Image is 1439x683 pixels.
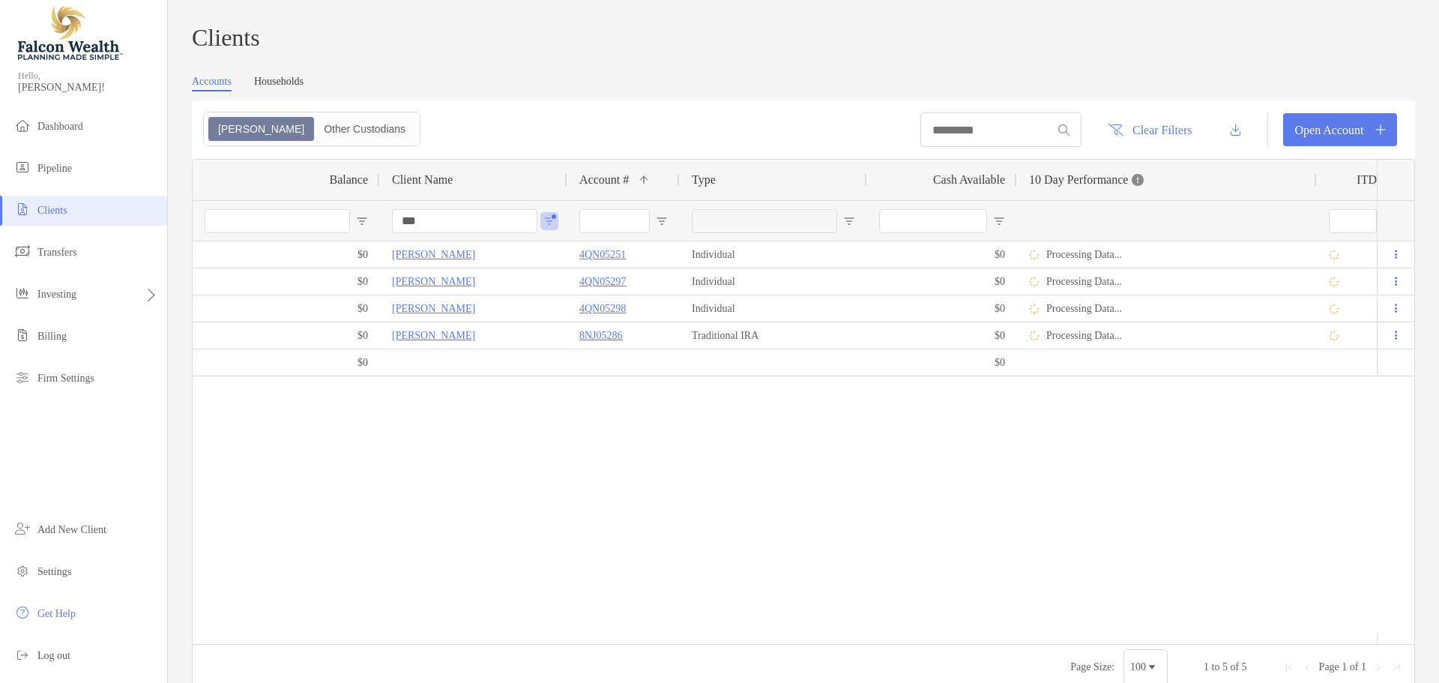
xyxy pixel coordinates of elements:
[1329,304,1339,314] img: Processing Data icon
[867,241,1017,268] div: $0
[193,295,380,322] div: $0
[13,116,31,134] img: dashboard icon
[392,326,475,345] a: [PERSON_NAME]
[254,76,304,91] a: Households
[37,163,72,174] span: Pipeline
[13,200,31,218] img: clients icon
[193,241,380,268] div: $0
[13,646,31,664] img: logout icon
[392,173,453,187] span: Client Name
[579,272,626,291] a: 4QN05297
[193,268,380,295] div: $0
[867,295,1017,322] div: $0
[13,158,31,176] img: pipeline icon
[203,112,420,146] div: segmented control
[37,247,76,258] span: Transfers
[843,215,855,227] button: Open Filter Menu
[13,326,31,344] img: billing icon
[392,299,475,318] a: [PERSON_NAME]
[356,215,368,227] button: Open Filter Menu
[192,76,232,91] a: Accounts
[867,322,1017,349] div: $0
[1329,250,1339,260] img: Processing Data icon
[37,205,67,216] span: Clients
[392,209,537,233] input: Client Name Filter Input
[579,209,650,233] input: Account # Filter Input
[1350,661,1359,673] span: of
[1283,661,1295,673] div: First Page
[37,608,76,619] span: Get Help
[13,284,31,302] img: investing icon
[37,373,94,384] span: Firm Settings
[543,215,555,227] button: Open Filter Menu
[1283,113,1397,146] a: Open Account
[37,524,106,535] span: Add New Client
[1390,661,1402,673] div: Last Page
[1058,124,1070,136] img: input icon
[37,331,67,342] span: Billing
[1319,661,1339,673] span: Page
[1372,661,1384,673] div: Next Page
[993,215,1005,227] button: Open Filter Menu
[656,215,668,227] button: Open Filter Menu
[680,295,867,322] div: Individual
[1130,661,1146,673] div: 100
[1070,661,1114,673] div: Page Size:
[1046,275,1122,288] p: Processing Data...
[1329,277,1339,287] img: Processing Data icon
[579,299,626,318] a: 4QN05298
[680,241,867,268] div: Individual
[867,349,1017,376] div: $0
[1096,113,1204,146] button: Clear Filters
[37,566,71,577] span: Settings
[210,118,313,139] div: Zoe
[392,245,475,264] a: [PERSON_NAME]
[13,368,31,386] img: firm-settings icon
[1230,661,1239,673] span: of
[692,173,716,187] span: Type
[316,118,414,139] div: Other Custodians
[1204,661,1209,673] span: 1
[37,121,83,132] span: Dashboard
[1029,250,1040,260] img: Processing Data icon
[192,24,1415,52] h3: Clients
[193,322,380,349] div: $0
[13,520,31,538] img: add_new_client icon
[879,209,987,233] input: Cash Available Filter Input
[1029,277,1040,287] img: Processing Data icon
[579,326,623,345] a: 8NJ05286
[1329,331,1339,341] img: Processing Data icon
[933,173,1005,187] span: Cash Available
[37,289,76,300] span: Investing
[1342,661,1347,673] span: 1
[579,245,626,264] a: 4QN05251
[1301,661,1313,673] div: Previous Page
[1212,661,1220,673] span: to
[37,650,70,661] span: Log out
[1242,661,1247,673] span: 5
[392,272,475,291] a: [PERSON_NAME]
[680,268,867,295] div: Individual
[680,322,867,349] div: Traditional IRA
[579,173,629,187] span: Account #
[1329,209,1377,233] input: ITD Filter Input
[1361,661,1366,673] span: 1
[867,268,1017,295] div: $0
[1029,160,1144,200] div: 10 Day Performance
[1029,304,1040,314] img: Processing Data icon
[18,82,158,94] span: [PERSON_NAME]!
[13,562,31,580] img: settings icon
[1357,173,1395,187] div: ITD
[1046,329,1122,342] p: Processing Data...
[1046,302,1122,315] p: Processing Data...
[1029,331,1040,341] img: Processing Data icon
[18,6,123,60] img: Falcon Wealth Planning Logo
[329,173,368,187] span: Balance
